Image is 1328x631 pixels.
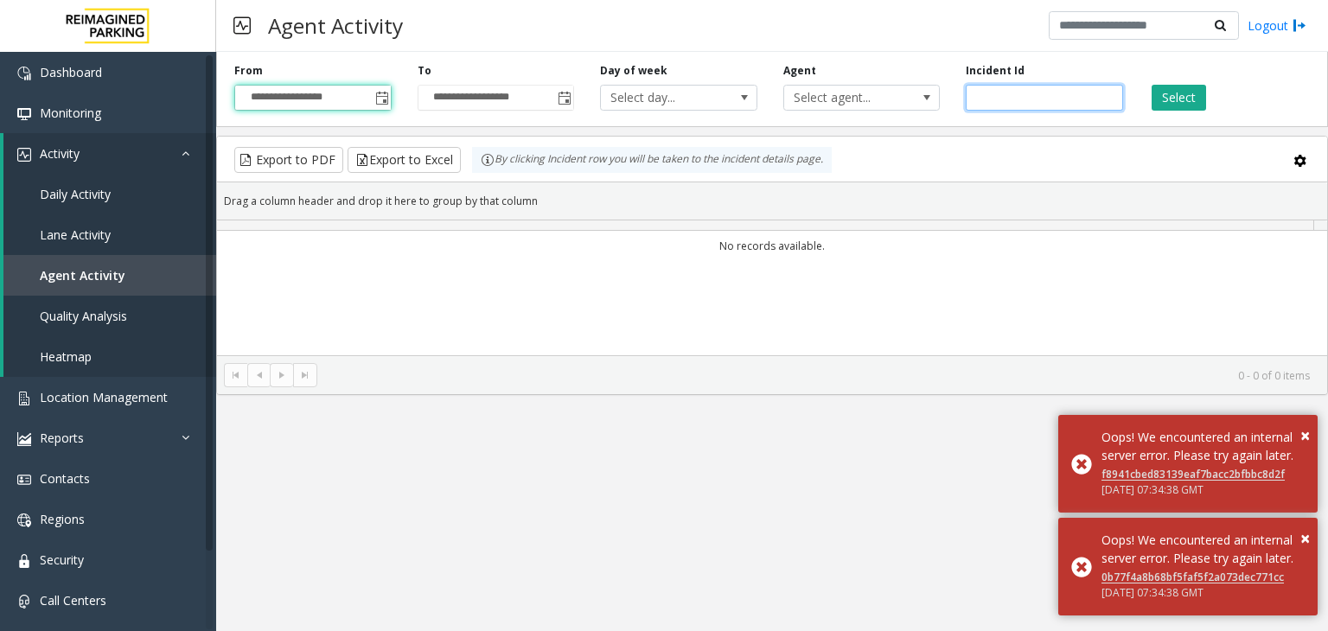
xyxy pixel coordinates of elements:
[1152,85,1206,111] button: Select
[40,308,127,324] span: Quality Analysis
[40,551,84,568] span: Security
[233,4,251,47] img: pageIcon
[17,148,31,162] img: 'icon'
[3,174,216,214] a: Daily Activity
[3,214,216,255] a: Lane Activity
[783,63,816,79] label: Agent
[328,368,1310,383] kendo-pager-info: 0 - 0 of 0 items
[554,86,573,110] span: Toggle popup
[40,186,111,202] span: Daily Activity
[1293,16,1306,35] img: logout
[40,226,111,243] span: Lane Activity
[40,64,102,80] span: Dashboard
[40,145,80,162] span: Activity
[17,432,31,446] img: 'icon'
[17,473,31,487] img: 'icon'
[1101,570,1284,584] a: 0b77f4a8b68bf5faf5f2a073dec771cc
[40,470,90,487] span: Contacts
[1101,531,1305,567] div: Oops! We encountered an internal server error. Please try again later.
[1300,423,1310,449] button: Close
[481,153,495,167] img: infoIcon.svg
[40,348,92,365] span: Heatmap
[40,105,101,121] span: Monitoring
[234,63,263,79] label: From
[40,511,85,527] span: Regions
[1300,424,1310,447] span: ×
[17,67,31,80] img: 'icon'
[217,220,1327,355] div: Data table
[17,392,31,405] img: 'icon'
[783,85,941,111] span: NO DATA FOUND
[372,86,391,110] span: Toggle popup
[3,255,216,296] a: Agent Activity
[1101,467,1285,481] a: f8941cbed83139eaf7bacc2bfbbc8d2f
[1101,585,1305,601] div: [DATE] 07:34:38 GMT
[601,86,725,110] span: Select day...
[1101,428,1305,464] div: Oops! We encountered an internal server error. Please try again later.
[1300,526,1310,550] span: ×
[17,513,31,527] img: 'icon'
[966,63,1025,79] label: Incident Id
[3,133,216,174] a: Activity
[234,147,343,173] button: Export to PDF
[40,430,84,446] span: Reports
[217,231,1327,261] td: No records available.
[1101,482,1305,498] div: [DATE] 07:34:38 GMT
[17,595,31,609] img: 'icon'
[418,63,431,79] label: To
[40,267,125,284] span: Agent Activity
[3,336,216,377] a: Heatmap
[17,107,31,121] img: 'icon'
[1248,16,1306,35] a: Logout
[17,554,31,568] img: 'icon'
[217,186,1327,216] div: Drag a column header and drop it here to group by that column
[40,389,168,405] span: Location Management
[40,592,106,609] span: Call Centers
[3,296,216,336] a: Quality Analysis
[259,4,412,47] h3: Agent Activity
[600,63,667,79] label: Day of week
[348,147,461,173] button: Export to Excel
[784,86,909,110] span: Select agent...
[1300,526,1310,551] button: Close
[472,147,832,173] div: By clicking Incident row you will be taken to the incident details page.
